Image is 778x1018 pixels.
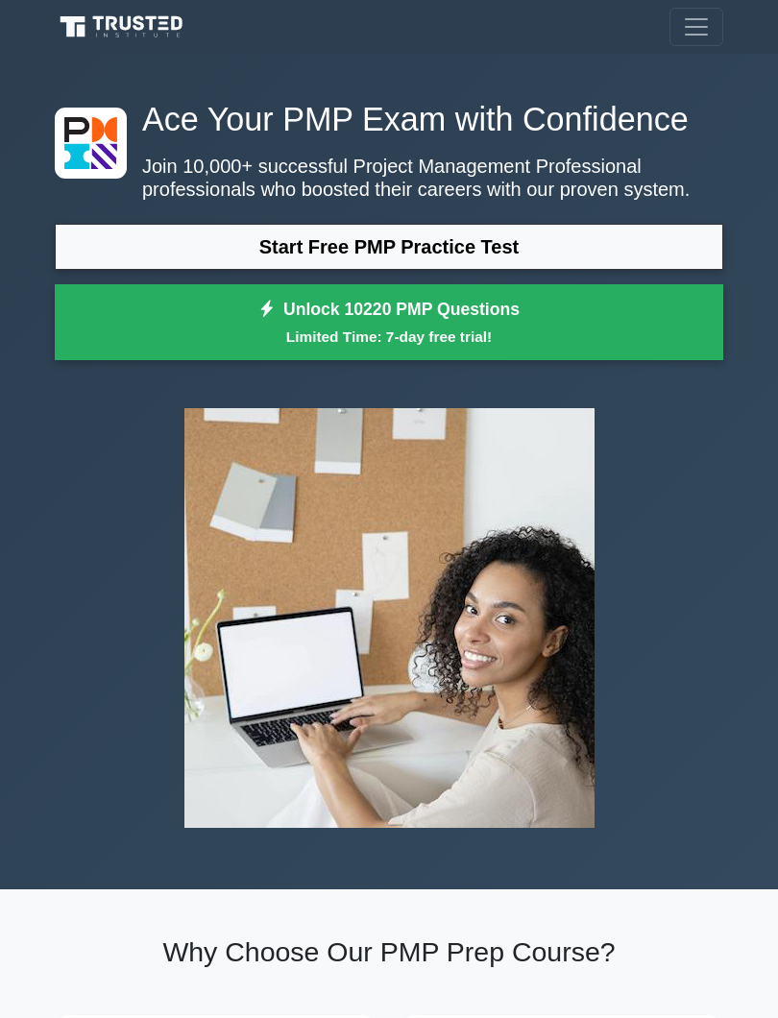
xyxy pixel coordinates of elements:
h1: Ace Your PMP Exam with Confidence [55,100,723,139]
a: Unlock 10220 PMP QuestionsLimited Time: 7-day free trial! [55,284,723,361]
small: Limited Time: 7-day free trial! [79,326,699,348]
h2: Why Choose Our PMP Prep Course? [55,935,723,968]
button: Toggle navigation [669,8,723,46]
a: Start Free PMP Practice Test [55,224,723,270]
p: Join 10,000+ successful Project Management Professional professionals who boosted their careers w... [55,155,723,201]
